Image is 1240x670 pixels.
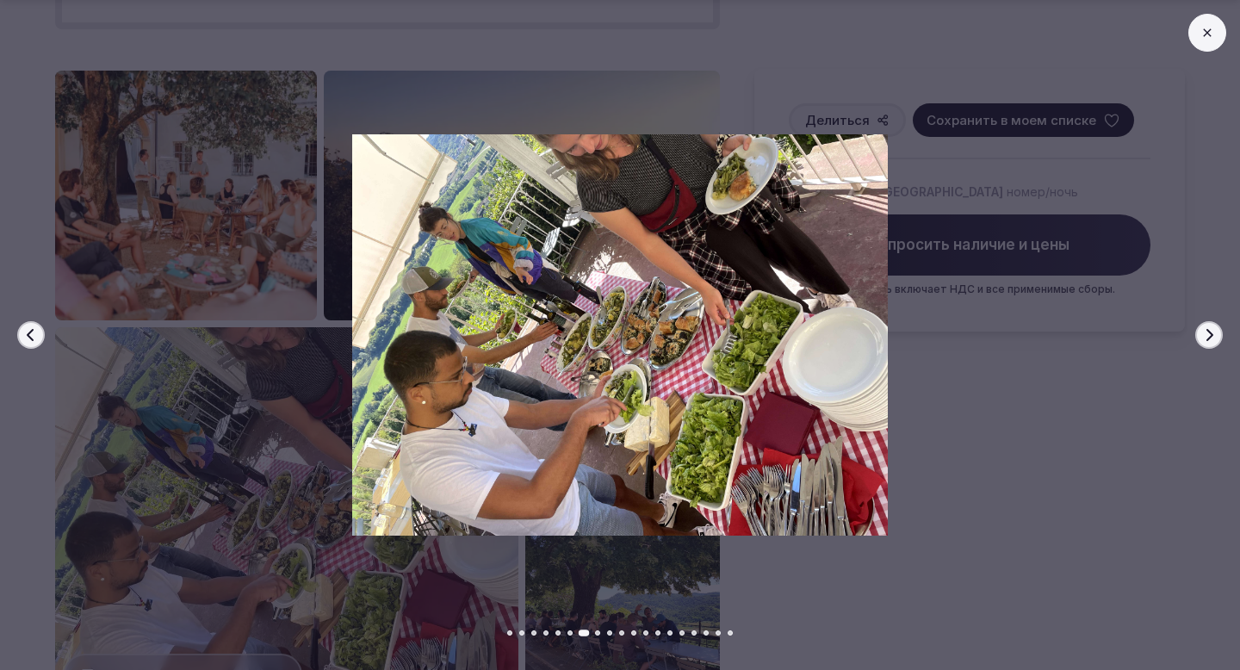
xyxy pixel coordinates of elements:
button: Перейти к слайду 12 [643,630,648,636]
button: Перейти к слайду 10 [619,630,624,636]
button: Перейти к слайду 3 [531,630,536,636]
button: Перейти к слайду 6 [567,630,573,636]
button: Перейти к слайду 17 [704,630,709,636]
button: Перейти к слайду 13 [655,630,660,636]
button: Перейти к слайду 18 [716,630,721,636]
button: Перейти к слайду 5 [555,630,561,636]
button: Перейти к слайду 9 [607,630,612,636]
button: Перейти к слайду 14 [667,630,673,636]
button: Перейти к слайду 2 [519,630,524,636]
img: Галерея изображение 7 [186,134,1054,537]
button: Перейти к слайду 16 [691,630,697,636]
button: Перейти к слайду 1 [507,630,512,636]
button: Перейти к слайду 8 [595,630,600,636]
button: Перейти к слайду 11 [631,630,636,636]
button: Перейти к слайду 7 [579,630,590,636]
button: Перейти к слайду 19 [728,630,733,636]
button: Перейти к слайду 15 [679,630,685,636]
button: Перейти к слайду 4 [543,630,549,636]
